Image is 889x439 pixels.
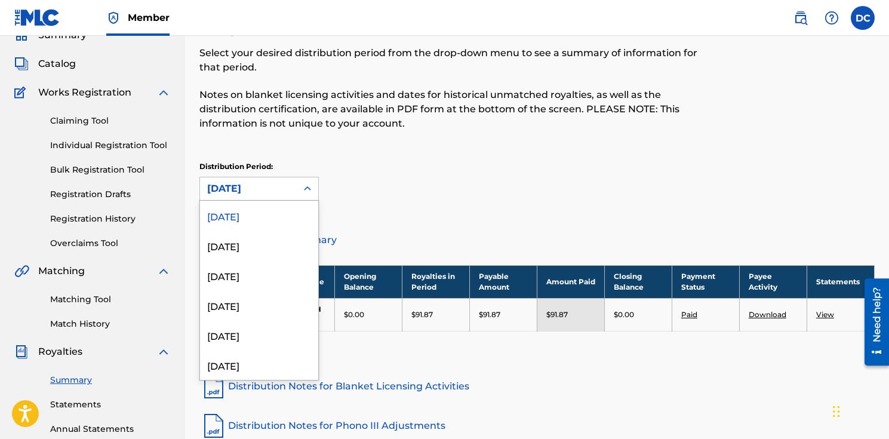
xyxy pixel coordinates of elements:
th: Payment Status [672,265,739,298]
th: Royalties in Period [402,265,469,298]
th: Closing Balance [604,265,672,298]
th: Payee Activity [739,265,807,298]
p: Notes on blanket licensing activities and dates for historical unmatched royalties, as well as th... [199,88,719,131]
a: Summary [50,374,171,386]
th: Statements [807,265,874,298]
img: search [793,11,808,25]
img: pdf [199,372,228,401]
p: $0.00 [614,309,634,320]
iframe: Chat Widget [829,382,889,439]
a: Annual Statements [50,423,171,435]
p: $0.00 [344,309,364,320]
a: Bulk Registration Tool [50,164,171,176]
img: MLC Logo [14,9,60,26]
a: Distribution Notes for Blanket Licensing Activities [199,372,875,401]
div: [DATE] [200,290,318,320]
div: Drag [833,394,840,429]
span: Catalog [38,57,76,71]
a: CatalogCatalog [14,57,76,71]
div: [DATE] [200,350,318,380]
a: SummarySummary [14,28,87,42]
a: Paid [681,310,697,319]
p: $91.87 [411,309,433,320]
img: Royalties [14,345,29,359]
a: Registration History [50,213,171,225]
a: Claiming Tool [50,115,171,127]
a: View [816,310,834,319]
div: [DATE] [200,231,318,260]
a: Matching Tool [50,293,171,306]
div: Help [820,6,844,30]
a: Statements [50,398,171,411]
a: Match History [50,318,171,330]
div: [DATE] [200,201,318,231]
div: User Menu [851,6,875,30]
div: [DATE] [207,182,290,196]
a: Download [749,310,786,319]
a: Individual Registration Tool [50,139,171,152]
div: [DATE] [200,320,318,350]
a: Distribution Summary [199,226,875,254]
span: Royalties [38,345,82,359]
img: Works Registration [14,85,30,100]
img: help [825,11,839,25]
a: Registration Drafts [50,188,171,201]
th: Payable Amount [469,265,537,298]
span: Matching [38,264,85,278]
img: expand [156,345,171,359]
a: Public Search [789,6,813,30]
img: expand [156,264,171,278]
p: Select your desired distribution period from the drop-down menu to see a summary of information f... [199,46,719,75]
img: expand [156,85,171,100]
div: [DATE] [200,260,318,290]
span: Member [128,11,170,24]
iframe: Resource Center [856,274,889,370]
p: $91.87 [479,309,500,320]
p: $91.87 [546,309,568,320]
img: Matching [14,264,29,278]
th: Amount Paid [537,265,604,298]
a: Overclaims Tool [50,237,171,250]
img: Top Rightsholder [106,11,121,25]
span: Works Registration [38,85,131,100]
th: Opening Balance [334,265,402,298]
img: Catalog [14,57,29,71]
p: Distribution Period: [199,161,319,172]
